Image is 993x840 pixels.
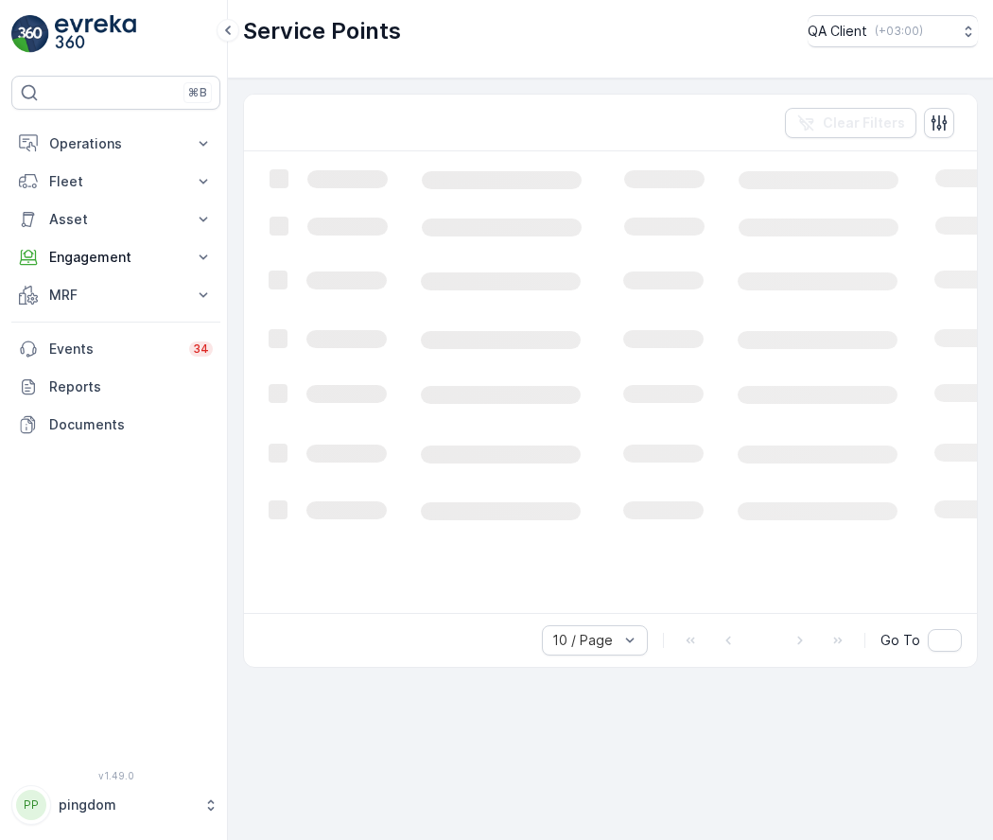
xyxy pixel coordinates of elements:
span: Go To [880,631,920,650]
p: Documents [49,415,213,434]
p: Asset [49,210,183,229]
button: PPpingdom [11,785,220,825]
p: Service Points [243,16,401,46]
button: MRF [11,276,220,314]
p: Operations [49,134,183,153]
p: ⌘B [188,85,207,100]
p: 34 [193,341,209,357]
button: Operations [11,125,220,163]
button: QA Client(+03:00) [808,15,978,47]
button: Fleet [11,163,220,201]
button: Asset [11,201,220,238]
button: Clear Filters [785,108,916,138]
img: logo [11,15,49,53]
a: Reports [11,368,220,406]
p: Events [49,340,178,359]
div: PP [16,790,46,820]
p: pingdom [59,796,194,814]
span: v 1.49.0 [11,770,220,781]
p: QA Client [808,22,867,41]
img: logo_light-DOdMpM7g.png [55,15,136,53]
p: Reports [49,377,213,396]
p: Engagement [49,248,183,267]
button: Engagement [11,238,220,276]
a: Events34 [11,330,220,368]
p: Fleet [49,172,183,191]
p: Clear Filters [823,114,905,132]
a: Documents [11,406,220,444]
p: MRF [49,286,183,305]
p: ( +03:00 ) [875,24,923,39]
